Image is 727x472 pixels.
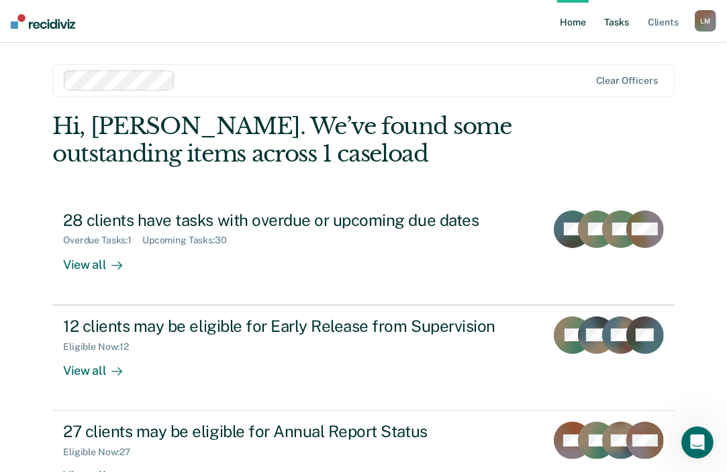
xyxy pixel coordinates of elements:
a: 12 clients may be eligible for Early Release from SupervisionEligible Now:12View all [52,305,675,411]
div: 12 clients may be eligible for Early Release from Supervision [63,316,534,336]
div: View all [63,246,138,272]
img: Recidiviz [11,14,75,29]
div: Eligible Now : 12 [63,341,140,353]
div: View all [63,352,138,378]
div: L M [695,10,716,32]
div: Hi, [PERSON_NAME]. We’ve found some outstanding items across 1 caseload [52,113,550,168]
div: Overdue Tasks : 1 [63,235,142,246]
div: 28 clients have tasks with overdue or upcoming due dates [63,211,534,230]
div: 27 clients may be eligible for Annual Report Status [63,422,534,441]
div: Clear officers [596,75,658,86]
iframe: Intercom live chat [681,426,714,459]
div: Eligible Now : 27 [63,447,142,458]
a: 28 clients have tasks with overdue or upcoming due datesOverdue Tasks:1Upcoming Tasks:30View all [52,200,675,305]
div: Upcoming Tasks : 30 [142,235,238,246]
button: LM [695,10,716,32]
